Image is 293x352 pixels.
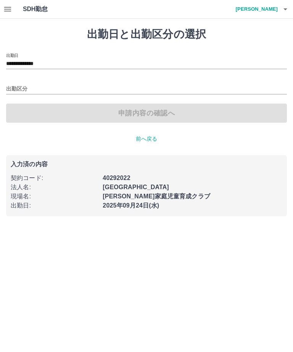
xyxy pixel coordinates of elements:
label: 出勤日 [6,52,18,58]
p: 契約コード : [11,174,98,183]
b: [PERSON_NAME]家庭児童育成クラブ [103,193,210,200]
h1: 出勤日と出勤区分の選択 [6,28,287,41]
p: 現場名 : [11,192,98,201]
p: 法人名 : [11,183,98,192]
b: 40292022 [103,175,130,181]
p: 前へ戻る [6,135,287,143]
b: [GEOGRAPHIC_DATA] [103,184,169,190]
p: 出勤日 : [11,201,98,210]
p: 入力済の内容 [11,161,282,167]
b: 2025年09月24日(水) [103,202,159,209]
